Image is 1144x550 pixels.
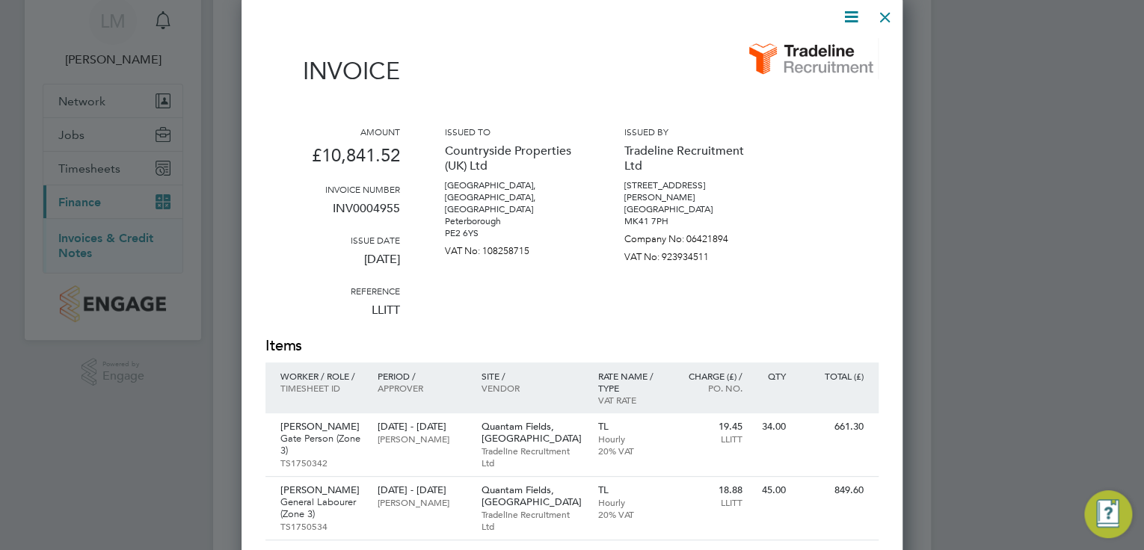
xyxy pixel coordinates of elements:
[265,195,400,234] p: INV0004955
[800,421,864,433] p: 661.30
[378,370,467,382] p: Period /
[598,508,663,520] p: 20% VAT
[598,484,663,496] p: TL
[482,421,583,445] p: Quantam Fields, [GEOGRAPHIC_DATA]
[445,179,579,215] p: [GEOGRAPHIC_DATA], [GEOGRAPHIC_DATA], [GEOGRAPHIC_DATA]
[265,57,400,85] h1: Invoice
[265,336,879,356] h2: Items
[482,445,583,469] p: Tradeline Recruitment Ltd
[280,457,362,469] p: TS1750342
[677,433,742,445] p: LLITT
[280,370,362,382] p: Worker / Role /
[280,484,362,496] p: [PERSON_NAME]
[482,508,583,532] p: Tradeline Recruitment Ltd
[280,520,362,532] p: TS1750534
[265,126,400,137] h3: Amount
[677,382,742,394] p: Po. No.
[598,370,663,394] p: Rate name / type
[800,484,864,496] p: 849.60
[482,484,583,508] p: Quantam Fields, [GEOGRAPHIC_DATA]
[624,137,759,179] p: Tradeline Recruitment Ltd
[744,38,879,79] img: tradelinerecruitment-logo-remittance.png
[445,239,579,257] p: VAT No: 108258715
[445,126,579,137] h3: Issued to
[757,484,785,496] p: 45.00
[482,370,583,382] p: Site /
[624,126,759,137] h3: Issued by
[677,370,742,382] p: Charge (£) /
[378,421,467,433] p: [DATE] - [DATE]
[280,421,362,433] p: [PERSON_NAME]
[598,433,663,445] p: Hourly
[624,179,759,203] p: [STREET_ADDRESS][PERSON_NAME]
[1084,490,1132,538] button: Engage Resource Center
[378,433,467,445] p: [PERSON_NAME]
[677,421,742,433] p: 19.45
[757,370,785,382] p: QTY
[598,421,663,433] p: TL
[378,496,467,508] p: [PERSON_NAME]
[598,496,663,508] p: Hourly
[378,382,467,394] p: Approver
[624,227,759,245] p: Company No: 06421894
[800,370,864,382] p: Total (£)
[280,382,362,394] p: Timesheet ID
[445,137,579,179] p: Countryside Properties (UK) Ltd
[624,245,759,263] p: VAT No: 923934511
[378,484,467,496] p: [DATE] - [DATE]
[445,227,579,239] p: PE2 6YS
[757,421,785,433] p: 34.00
[265,285,400,297] h3: Reference
[598,445,663,457] p: 20% VAT
[624,203,759,215] p: [GEOGRAPHIC_DATA]
[445,215,579,227] p: Peterborough
[482,382,583,394] p: Vendor
[265,246,400,285] p: [DATE]
[677,484,742,496] p: 18.88
[598,394,663,406] p: VAT rate
[265,137,400,183] p: £10,841.52
[677,496,742,508] p: LLITT
[280,433,362,457] p: Gate Person (Zone 3)
[265,297,400,336] p: LLITT
[265,234,400,246] h3: Issue date
[624,215,759,227] p: MK41 7PH
[280,496,362,520] p: General Labourer (Zone 3)
[265,183,400,195] h3: Invoice number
